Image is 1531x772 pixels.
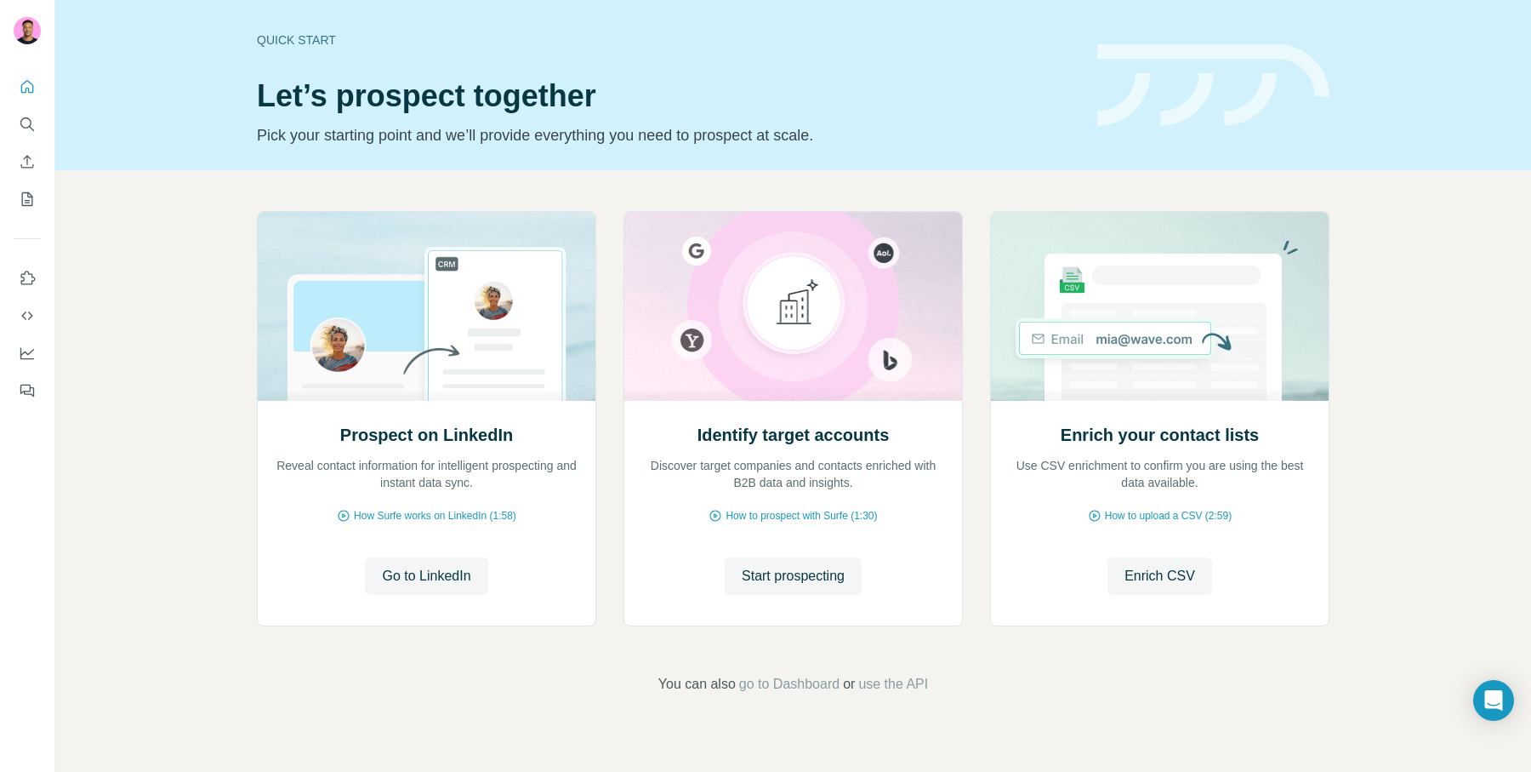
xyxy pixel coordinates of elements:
[1105,508,1232,523] span: How to upload a CSV (2:59)
[1107,558,1212,595] button: Enrich CSV
[1473,680,1514,721] div: Open Intercom Messenger
[858,674,928,695] button: use the API
[14,184,41,214] button: My lists
[14,300,41,331] button: Use Surfe API
[14,71,41,102] button: Quick start
[742,566,845,586] span: Start prospecting
[14,17,41,44] img: Avatar
[641,457,945,491] p: Discover target companies and contacts enriched with B2B data and insights.
[14,338,41,369] button: Dashboard
[1097,44,1329,127] img: banner
[14,375,41,406] button: Feedback
[990,212,1329,401] img: Enrich your contact lists
[1124,566,1195,586] span: Enrich CSV
[257,31,1077,49] div: Quick start
[14,146,41,177] button: Enrich CSV
[1061,423,1259,447] h2: Enrich your contact lists
[354,508,516,523] span: How Surfe works on LinkedIn (1:58)
[340,423,513,447] h2: Prospect on LinkedIn
[623,212,963,401] img: Identify target accounts
[843,674,855,695] span: or
[257,123,1077,147] p: Pick your starting point and we’ll provide everything you need to prospect at scale.
[1008,457,1312,491] p: Use CSV enrichment to confirm you are using the best data available.
[257,79,1077,113] h1: Let’s prospect together
[257,212,596,401] img: Prospect on LinkedIn
[365,558,487,595] button: Go to LinkedIn
[275,457,578,491] p: Reveal contact information for intelligent prospecting and instant data sync.
[14,263,41,294] button: Use Surfe on LinkedIn
[658,674,736,695] span: You can also
[382,566,470,586] span: Go to LinkedIn
[14,109,41,140] button: Search
[726,508,877,523] span: How to prospect with Surfe (1:30)
[739,674,839,695] button: go to Dashboard
[725,558,862,595] button: Start prospecting
[697,423,890,447] h2: Identify target accounts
